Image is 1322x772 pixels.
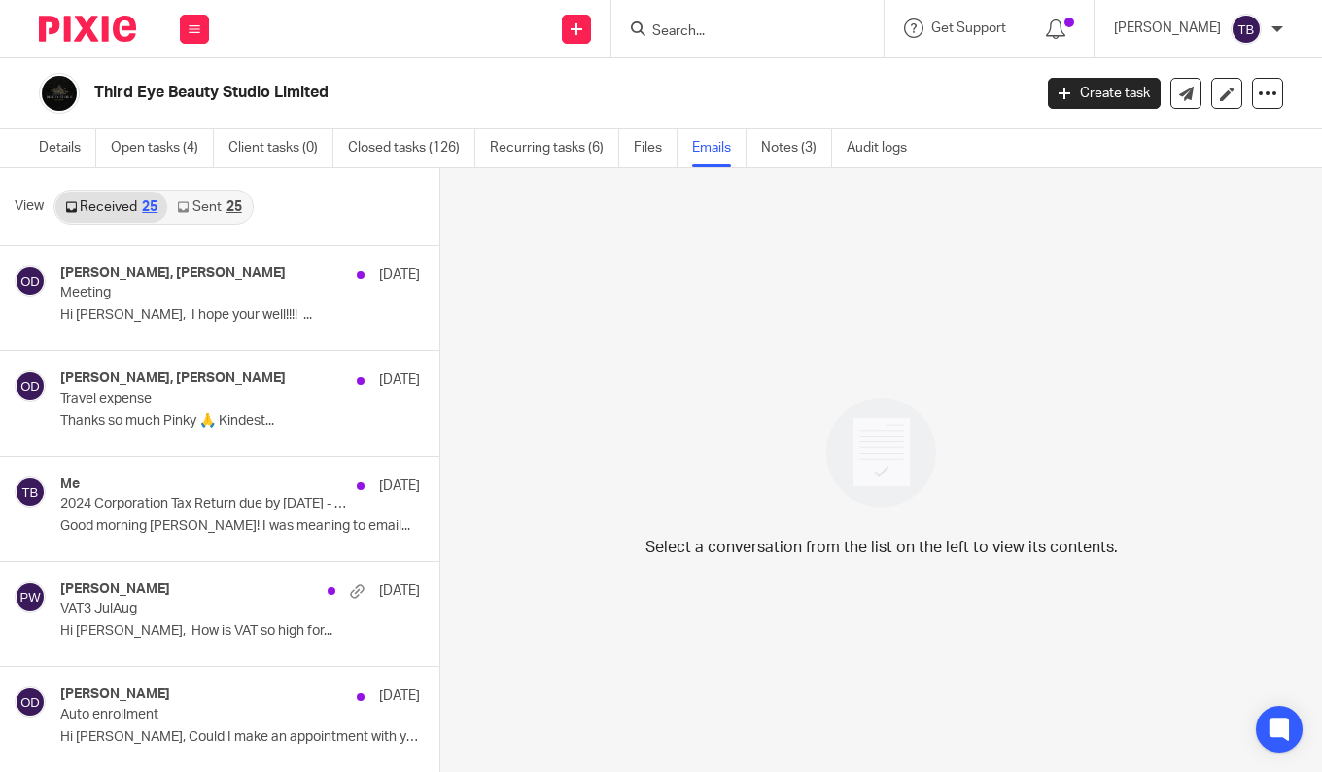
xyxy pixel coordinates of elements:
p: Hi [PERSON_NAME], I hope your well!!!! ... [60,307,420,324]
p: Select a conversation from the list on the left to view its contents. [645,536,1118,559]
img: svg%3E [15,581,46,613]
h2: Third Eye Beauty Studio Limited [94,83,834,103]
a: Recurring tasks (6) [490,129,619,167]
p: Hi [PERSON_NAME], How is VAT so high for... [60,623,420,640]
p: [DATE] [379,476,420,496]
h4: [PERSON_NAME] [60,581,170,598]
span: Get Support [931,21,1006,35]
h4: [PERSON_NAME], [PERSON_NAME] [60,370,286,387]
a: Files [634,129,678,167]
span: View [15,196,44,217]
img: svg%3E [15,370,46,402]
p: Hi [PERSON_NAME], Could I make an appointment with you... [60,729,420,746]
img: svg%3E [15,265,46,297]
p: Meeting [60,285,348,301]
h4: [PERSON_NAME] [60,686,170,703]
p: [DATE] [379,581,420,601]
a: Audit logs [847,129,922,167]
a: Details [39,129,96,167]
p: VAT3 JulAug [60,601,348,617]
div: 25 [142,200,157,214]
img: Third%20Eye.jpg [39,73,80,114]
a: Received25 [55,192,167,223]
a: Emails [692,129,747,167]
img: image [814,385,949,520]
h4: [PERSON_NAME], [PERSON_NAME] [60,265,286,282]
a: Open tasks (4) [111,129,214,167]
h4: Me [60,476,80,493]
p: [DATE] [379,265,420,285]
p: Auto enrollment [60,707,348,723]
img: svg%3E [1231,14,1262,45]
a: Notes (3) [761,129,832,167]
p: [DATE] [379,370,420,390]
p: [DATE] [379,686,420,706]
img: svg%3E [15,686,46,718]
img: svg%3E [15,476,46,508]
div: 25 [226,200,242,214]
img: Pixie [39,16,136,42]
a: Closed tasks (126) [348,129,475,167]
p: [PERSON_NAME] [1114,18,1221,38]
input: Search [650,23,825,41]
p: Travel expense [60,391,348,407]
a: Sent25 [167,192,251,223]
p: Good morning [PERSON_NAME]! I was meaning to email... [60,518,420,535]
a: Client tasks (0) [228,129,333,167]
p: 2024 Corporation Tax Return due by [DATE] - need signature [60,496,348,512]
p: Thanks so much Pinky 🙏 Kindest... [60,413,420,430]
a: Create task [1048,78,1161,109]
